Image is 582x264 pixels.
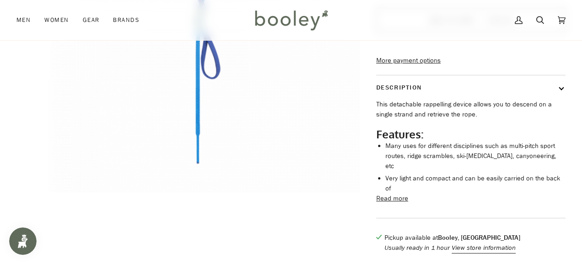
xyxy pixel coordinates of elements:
iframe: Button to open loyalty program pop-up [9,227,37,255]
button: Read more [376,194,408,204]
button: View store information [452,243,516,253]
span: Men [16,16,31,25]
li: Many uses for different disciplines such as multi-pitch sport routes, ridge scrambles, ski-[MEDIC... [385,141,566,171]
h2: Features: [376,127,566,141]
span: Gear [83,16,100,25]
li: Very light and compact and can be easily carried on the back of [385,174,566,193]
p: Usually ready in 1 hour [384,243,520,253]
img: Booley [251,7,331,33]
a: More payment options [376,56,566,66]
p: This detachable rappelling device allows you to descend on a single strand and retrieve the rope. [376,100,566,119]
button: Description [376,75,566,100]
span: Women [44,16,69,25]
strong: Booley, [GEOGRAPHIC_DATA] [438,233,520,242]
p: Pickup available at [384,233,520,243]
span: Brands [113,16,139,25]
